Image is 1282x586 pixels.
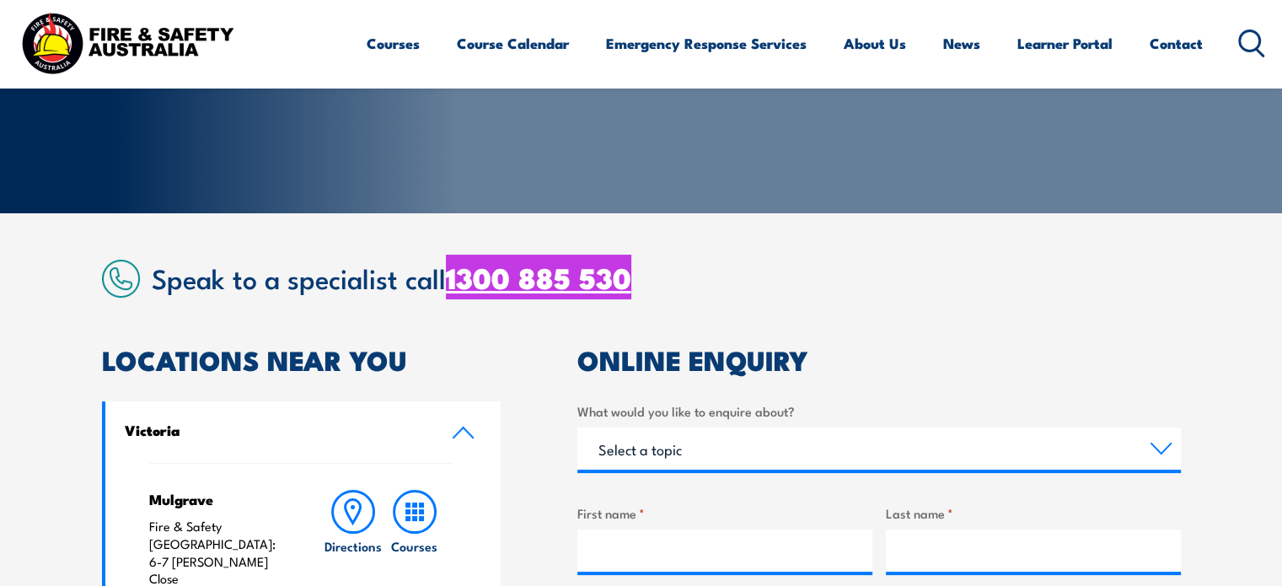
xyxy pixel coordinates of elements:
[943,21,980,66] a: News
[325,537,382,555] h6: Directions
[457,21,569,66] a: Course Calendar
[577,503,872,523] label: First name
[577,347,1181,371] h2: ONLINE ENQUIRY
[102,347,502,371] h2: LOCATIONS NEAR YOU
[391,537,437,555] h6: Courses
[886,503,1181,523] label: Last name
[105,401,502,463] a: Victoria
[1017,21,1113,66] a: Learner Portal
[577,401,1181,421] label: What would you like to enquire about?
[152,262,1181,293] h2: Speak to a specialist call
[1150,21,1203,66] a: Contact
[606,21,807,66] a: Emergency Response Services
[446,255,631,299] a: 1300 885 530
[149,490,290,508] h4: Mulgrave
[125,421,426,439] h4: Victoria
[367,21,420,66] a: Courses
[844,21,906,66] a: About Us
